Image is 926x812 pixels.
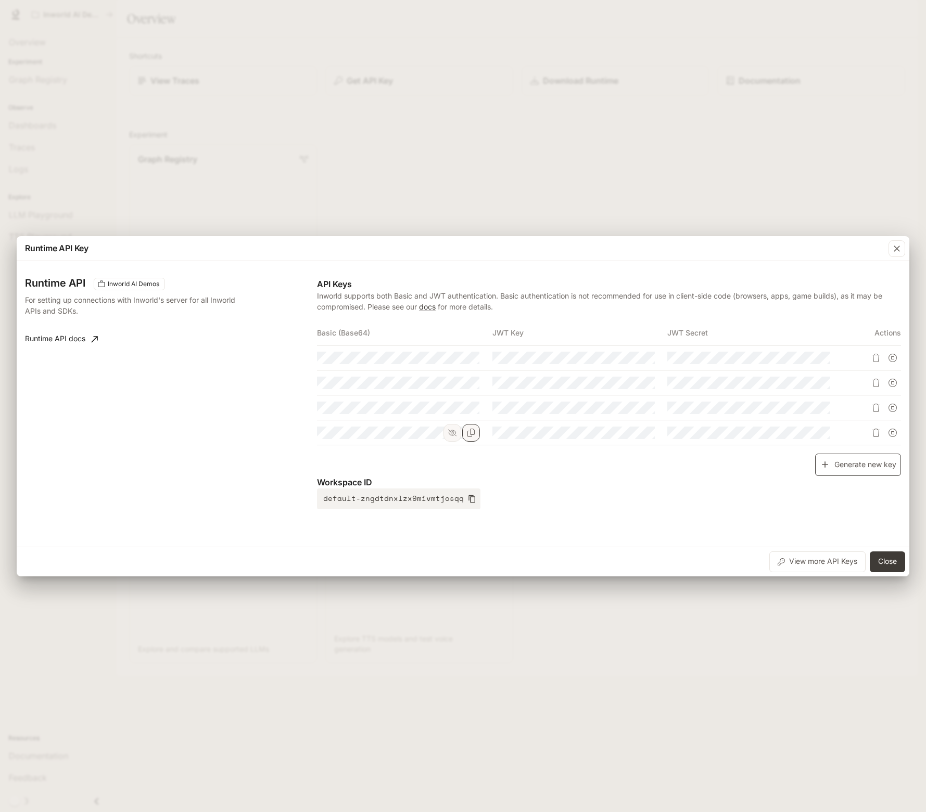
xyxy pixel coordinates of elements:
h3: Runtime API [25,278,85,288]
a: docs [419,302,436,311]
button: Generate new key [815,454,901,476]
a: Runtime API docs [21,329,102,350]
button: Copy Basic (Base64) [462,424,480,442]
button: default-zngdtdnxlzx9mivmtjosqq [317,488,480,509]
th: Basic (Base64) [317,320,492,345]
p: Runtime API Key [25,242,88,254]
p: API Keys [317,278,901,290]
button: Suspend API key [884,399,901,416]
span: Inworld AI Demos [104,279,163,289]
button: Suspend API key [884,375,901,391]
p: Inworld supports both Basic and JWT authentication. Basic authentication is not recommended for u... [317,290,901,312]
p: For setting up connections with Inworld's server for all Inworld APIs and SDKs. [25,294,238,316]
button: Suspend API key [884,350,901,366]
button: View more API Keys [769,551,866,572]
th: JWT Secret [667,320,843,345]
button: Close [870,551,905,572]
button: Delete API key [868,399,884,416]
div: These keys will apply to your current workspace only [94,278,165,290]
th: Actions [843,320,901,345]
button: Suspend API key [884,424,901,441]
th: JWT Key [492,320,668,345]
button: Delete API key [868,375,884,391]
p: Workspace ID [317,476,901,488]
button: Delete API key [868,350,884,366]
button: Delete API key [868,424,884,441]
